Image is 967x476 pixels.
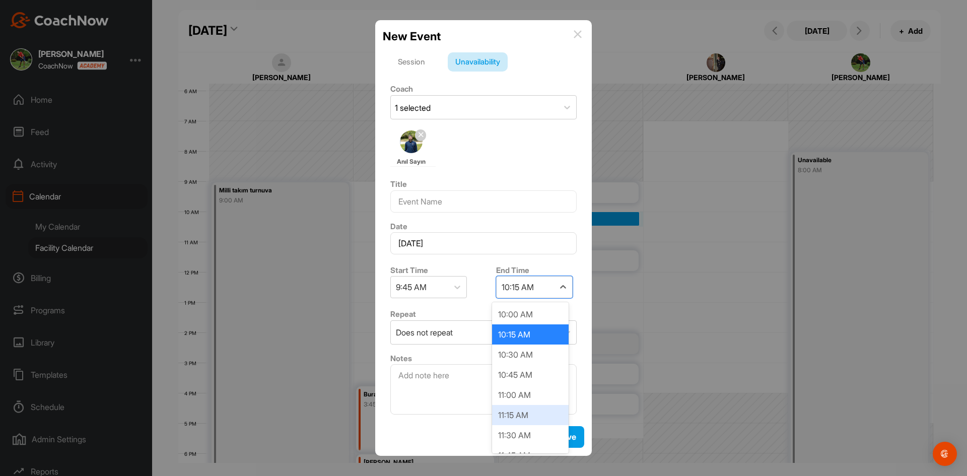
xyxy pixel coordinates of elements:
div: 9:45 AM [396,281,427,293]
h2: New Event [383,28,441,45]
span: Anıl Sayın [397,157,426,166]
div: 10:30 AM [492,345,569,365]
div: 10:15 AM [502,281,534,293]
div: 10:15 AM [492,324,569,345]
div: 11:00 AM [492,385,569,405]
label: Start Time [390,265,428,275]
div: 11:15 AM [492,405,569,425]
div: 11:30 AM [492,425,569,445]
div: Open Intercom Messenger [933,442,957,466]
div: 11:45 AM [492,445,569,465]
label: End Time [496,265,529,275]
div: 10:45 AM [492,365,569,385]
img: info [574,30,582,38]
label: Date [390,222,407,231]
div: Session [390,52,433,72]
div: 10:00 AM [492,304,569,324]
label: Coach [390,84,413,94]
div: Does not repeat [396,326,453,338]
label: Title [390,179,407,189]
input: Select Date [390,232,577,254]
img: square_9586089d7e11ec01d9bb61086f6e34e5.jpg [400,130,423,153]
input: Event Name [390,190,577,213]
div: Unavailability [448,52,508,72]
div: 1 selected [395,102,431,114]
label: Repeat [390,309,416,319]
label: Notes [390,354,412,363]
